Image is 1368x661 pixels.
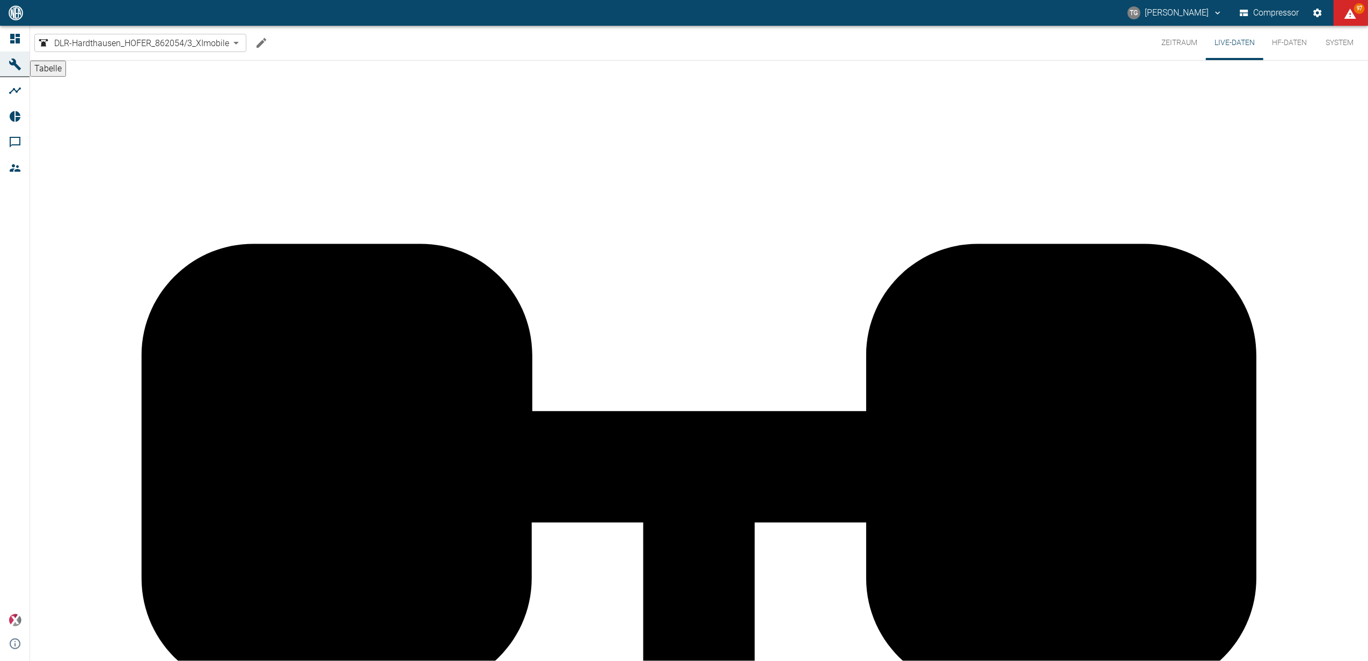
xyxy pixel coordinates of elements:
button: System [1315,26,1364,60]
img: Xplore Logo [9,614,21,627]
button: Einstellungen [1308,3,1327,23]
button: Compressor [1238,3,1301,23]
button: thomas.gregoir@neuman-esser.com [1126,3,1224,23]
span: 97 [1354,3,1365,14]
a: DLR-Hardthausen_HOFER_862054/3_XImobile [37,36,229,49]
div: TG [1128,6,1140,19]
img: logo [8,5,24,20]
button: HF-Daten [1263,26,1315,60]
button: Tabelle [30,61,66,77]
button: Live-Daten [1206,26,1263,60]
button: Machine bearbeiten [251,32,272,54]
button: Zeitraum [1153,26,1206,60]
span: DLR-Hardthausen_HOFER_862054/3_XImobile [54,37,229,49]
